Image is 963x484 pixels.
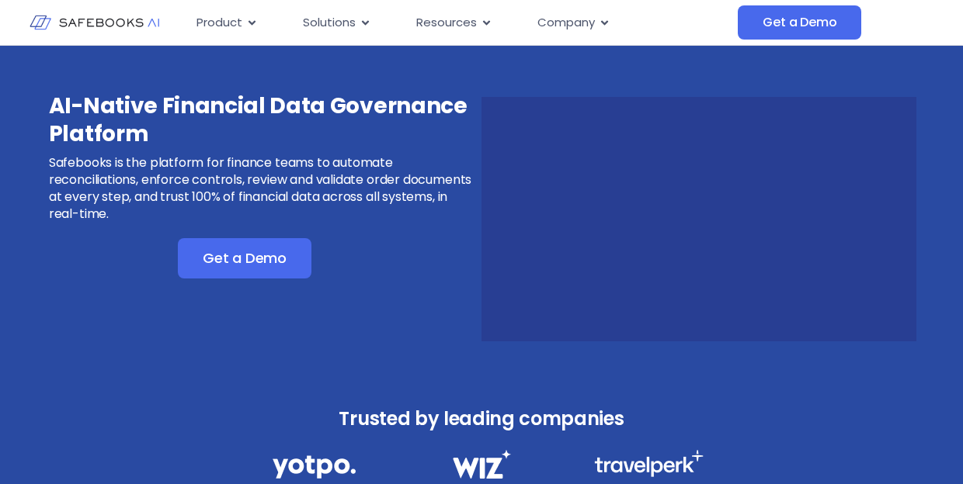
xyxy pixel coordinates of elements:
[303,14,356,32] span: Solutions
[203,251,287,266] span: Get a Demo
[594,450,704,477] img: Financial Data Governance 3
[49,154,479,223] p: Safebooks is the platform for finance teams to automate reconciliations, enforce controls, review...
[178,238,311,278] a: Get a Demo
[537,14,595,32] span: Company
[184,8,739,38] div: Menu Toggle
[49,92,479,148] h3: AI-Native Financial Data Governance Platform
[238,403,725,434] h3: Trusted by leading companies
[738,5,861,40] a: Get a Demo
[763,15,836,30] span: Get a Demo
[184,8,739,38] nav: Menu
[273,450,356,483] img: Financial Data Governance 1
[445,450,518,479] img: Financial Data Governance 2
[416,14,477,32] span: Resources
[196,14,242,32] span: Product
